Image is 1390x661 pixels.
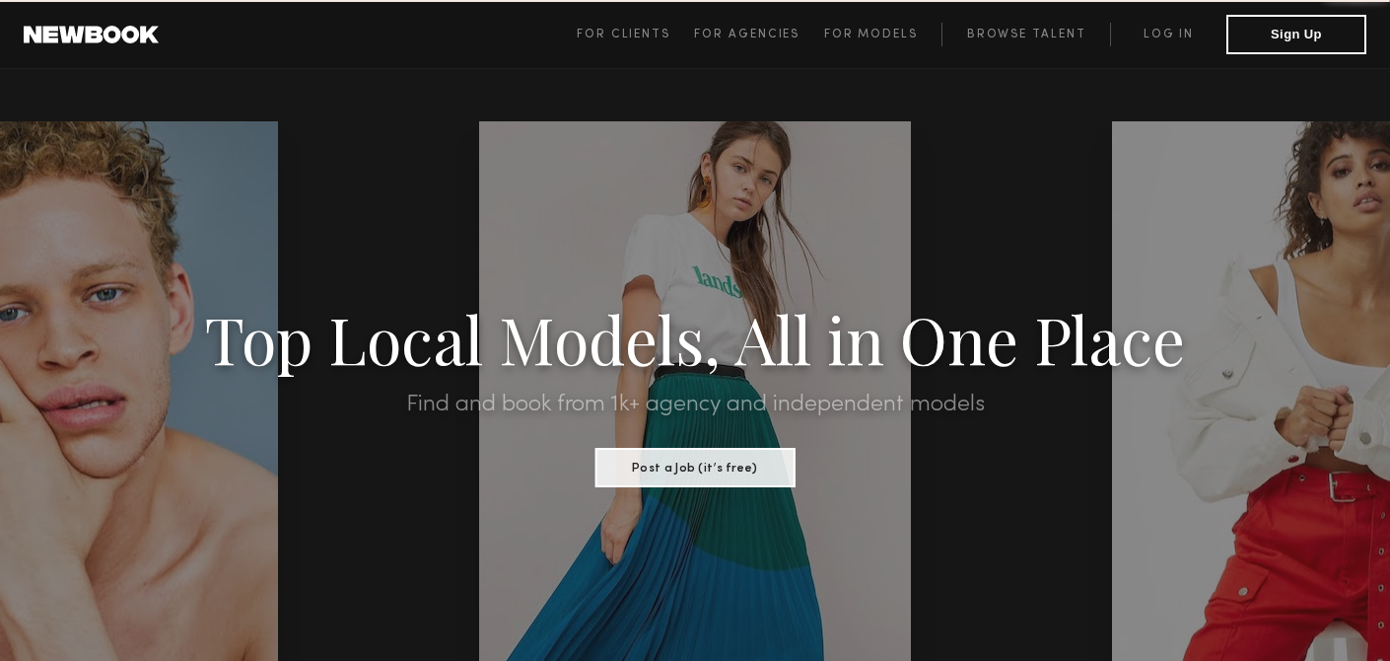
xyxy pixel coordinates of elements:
[1110,23,1226,46] a: Log in
[694,23,823,46] a: For Agencies
[694,29,799,40] span: For Agencies
[595,455,796,477] a: Post a Job (it’s free)
[595,448,796,487] button: Post a Job (it’s free)
[577,23,694,46] a: For Clients
[941,23,1110,46] a: Browse Talent
[104,308,1286,369] h1: Top Local Models, All in One Place
[104,393,1286,416] h2: Find and book from 1k+ agency and independent models
[824,23,942,46] a: For Models
[1226,15,1366,54] button: Sign Up
[824,29,918,40] span: For Models
[577,29,670,40] span: For Clients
